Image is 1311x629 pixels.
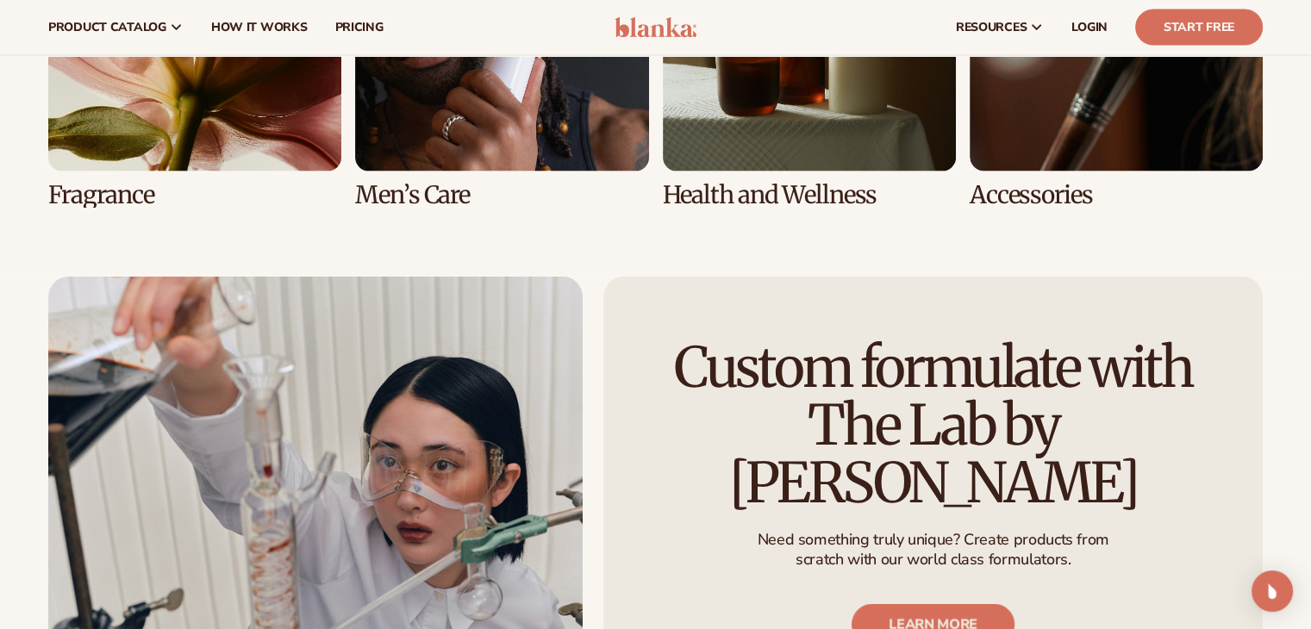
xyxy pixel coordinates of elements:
div: Open Intercom Messenger [1252,570,1293,612]
h2: Custom formulate with The Lab by [PERSON_NAME] [652,339,1214,513]
span: product catalog [48,21,166,34]
span: resources [956,21,1027,34]
p: Need something truly unique? Create products from [757,530,1108,550]
span: How It Works [211,21,308,34]
img: logo [615,17,696,38]
span: pricing [334,21,383,34]
span: LOGIN [1071,21,1108,34]
p: scratch with our world class formulators. [757,550,1108,570]
a: Start Free [1135,9,1263,46]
